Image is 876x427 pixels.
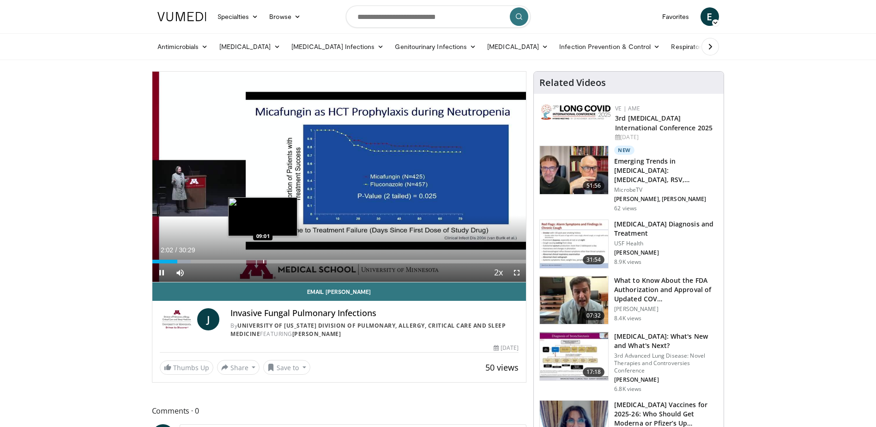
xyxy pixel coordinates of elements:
[286,37,390,56] a: [MEDICAL_DATA] Infections
[152,72,526,282] video-js: Video Player
[614,376,718,384] p: [PERSON_NAME]
[583,311,605,320] span: 07:32
[152,405,527,417] span: Comments 0
[160,308,194,330] img: University of Minnesota Division of Pulmonary, Allergy, Critical Care and Sleep Medicine
[482,37,554,56] a: [MEDICAL_DATA]
[614,305,718,313] p: [PERSON_NAME]
[152,282,526,301] a: Email [PERSON_NAME]
[614,258,641,266] p: 8.9K views
[614,332,718,350] h3: [MEDICAL_DATA]: What's New and What's Next?
[263,360,310,375] button: Save to
[614,146,634,155] p: New
[657,7,695,26] a: Favorites
[615,114,713,132] a: 3rd [MEDICAL_DATA] International Conference 2025
[264,7,306,26] a: Browse
[230,308,519,318] h4: Invasive Fungal Pulmonary Infections
[175,246,177,254] span: /
[539,77,606,88] h4: Related Videos
[540,332,608,380] img: 8723abe7-f9a9-4f6c-9b26-6bd057632cd6.150x105_q85_crop-smart_upscale.jpg
[614,249,718,256] p: [PERSON_NAME]
[494,344,519,352] div: [DATE]
[615,133,716,141] div: [DATE]
[614,240,718,247] p: USF Health
[152,260,526,263] div: Progress Bar
[539,146,718,212] a: 51:56 New Emerging Trends in [MEDICAL_DATA]: [MEDICAL_DATA], RSV, [MEDICAL_DATA], and… MicrobeTV ...
[540,146,608,194] img: 72950736-5b1f-43e0-8656-7187c156917f.150x105_q85_crop-smart_upscale.jpg
[614,315,641,322] p: 8.4K views
[539,220,718,268] a: 31:54 [MEDICAL_DATA] Diagnosis and Treatment USF Health [PERSON_NAME] 8.9K views
[485,362,519,373] span: 50 views
[614,157,718,184] h3: Emerging Trends in [MEDICAL_DATA]: [MEDICAL_DATA], RSV, [MEDICAL_DATA], and…
[214,37,286,56] a: [MEDICAL_DATA]
[157,12,206,21] img: VuMedi Logo
[152,263,171,282] button: Pause
[539,332,718,393] a: 17:18 [MEDICAL_DATA]: What's New and What's Next? 3rd Advanced Lung Disease: Novel Therapies and ...
[614,186,718,194] p: MicrobeTV
[583,255,605,264] span: 31:54
[583,181,605,190] span: 51:56
[665,37,751,56] a: Respiratory Infections
[614,352,718,374] p: 3rd Advanced Lung Disease: Novel Therapies and Controversies Conference
[540,220,608,268] img: 912d4c0c-18df-4adc-aa60-24f51820003e.150x105_q85_crop-smart_upscale.jpg
[161,246,173,254] span: 2:02
[614,195,718,203] p: [PERSON_NAME], [PERSON_NAME]
[389,37,482,56] a: Genitourinary Infections
[583,367,605,377] span: 17:18
[554,37,665,56] a: Infection Prevention & Control
[179,246,195,254] span: 30:29
[292,330,341,338] a: [PERSON_NAME]
[614,385,641,393] p: 6.8K views
[160,360,213,375] a: Thumbs Up
[541,104,610,120] img: a2792a71-925c-4fc2-b8ef-8d1b21aec2f7.png.150x105_q85_autocrop_double_scale_upscale_version-0.2.jpg
[230,322,506,338] a: University of [US_STATE] Division of Pulmonary, Allergy, Critical Care and Sleep Medicine
[701,7,719,26] a: E
[615,104,640,112] a: VE | AME
[197,308,219,330] a: J
[230,322,519,338] div: By FEATURING
[614,276,718,304] h3: What to Know About the FDA Authorization and Approval of Updated COV…
[346,6,531,28] input: Search topics, interventions
[614,205,637,212] p: 62 views
[489,263,507,282] button: Playback Rate
[171,263,189,282] button: Mute
[212,7,264,26] a: Specialties
[614,220,718,238] h3: [MEDICAL_DATA] Diagnosis and Treatment
[539,276,718,325] a: 07:32 What to Know About the FDA Authorization and Approval of Updated COV… [PERSON_NAME] 8.4K views
[217,360,260,375] button: Share
[228,197,297,236] img: image.jpeg
[507,263,526,282] button: Fullscreen
[152,37,214,56] a: Antimicrobials
[540,276,608,324] img: a1e50555-b2fd-4845-bfdc-3eac51376964.150x105_q85_crop-smart_upscale.jpg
